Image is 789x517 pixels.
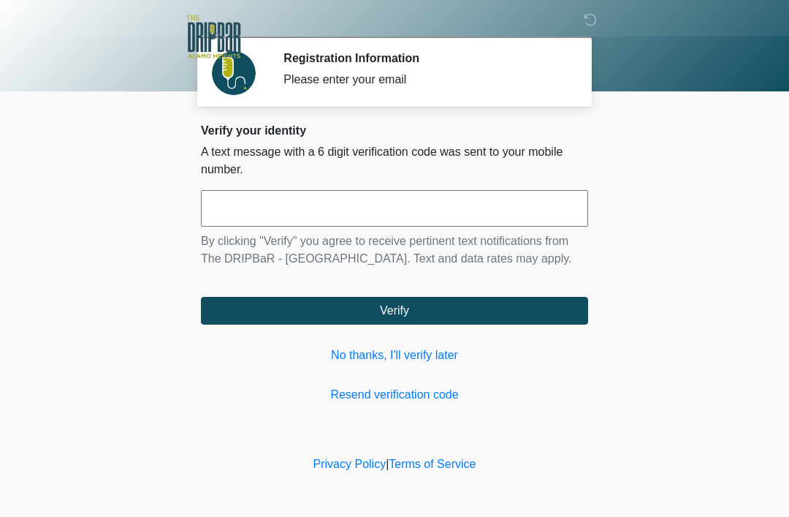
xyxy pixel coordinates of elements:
a: Terms of Service [389,458,476,470]
h2: Verify your identity [201,124,588,137]
a: No thanks, I'll verify later [201,347,588,364]
p: A text message with a 6 digit verification code was sent to your mobile number. [201,143,588,178]
div: Please enter your email [283,71,566,88]
img: The DRIPBaR - Alamo Heights Logo [186,11,241,63]
a: | [386,458,389,470]
a: Privacy Policy [313,458,386,470]
a: Resend verification code [201,386,588,404]
button: Verify [201,297,588,325]
p: By clicking "Verify" you agree to receive pertinent text notifications from The DRIPBaR - [GEOGRA... [201,233,588,268]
